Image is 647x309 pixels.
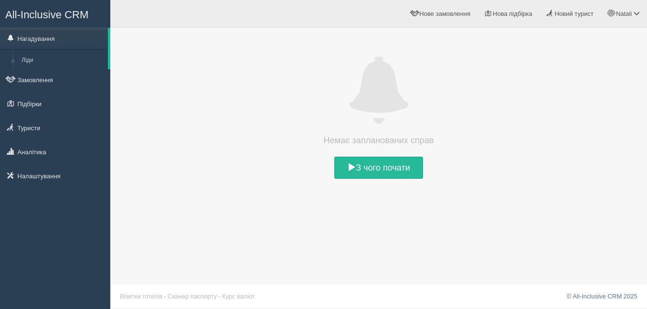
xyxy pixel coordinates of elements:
span: · [164,293,166,300]
span: All-Inclusive CRM [5,9,89,21]
a: З чого почати [334,157,423,179]
a: Візитки готелів [120,293,163,300]
span: Нове замовлення [419,10,470,17]
a: Сканер паспорту [168,293,217,300]
a: Ліди [17,52,108,69]
span: Новий турист [554,10,593,17]
a: © All-Inclusive CRM 2025 [566,293,637,300]
span: · [219,293,221,300]
a: Курс валют [222,293,255,300]
h4: Немає запланованих справ [307,134,451,147]
span: Нова підбірка [493,10,532,17]
span: Natali [616,10,632,17]
a: All-Inclusive CRM [0,0,110,27]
